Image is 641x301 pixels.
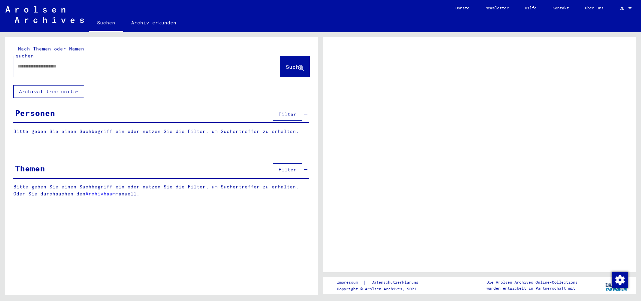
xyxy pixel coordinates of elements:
[13,85,84,98] button: Archival tree units
[620,6,627,11] span: DE
[366,279,426,286] a: Datenschutzerklärung
[486,285,578,291] p: wurden entwickelt in Partnerschaft mit
[286,63,302,70] span: Suche
[278,167,296,173] span: Filter
[612,272,628,288] img: Zustimmung ändern
[337,286,426,292] p: Copyright © Arolsen Archives, 2021
[89,15,123,32] a: Suchen
[123,15,184,31] a: Archiv erkunden
[13,183,309,197] p: Bitte geben Sie einen Suchbegriff ein oder nutzen Sie die Filter, um Suchertreffer zu erhalten. O...
[273,108,302,121] button: Filter
[5,6,84,23] img: Arolsen_neg.svg
[604,277,629,294] img: yv_logo.png
[280,56,309,77] button: Suche
[486,279,578,285] p: Die Arolsen Archives Online-Collections
[337,279,426,286] div: |
[337,279,363,286] a: Impressum
[273,163,302,176] button: Filter
[15,107,55,119] div: Personen
[15,162,45,174] div: Themen
[85,191,116,197] a: Archivbaum
[16,46,84,59] mat-label: Nach Themen oder Namen suchen
[13,128,309,135] p: Bitte geben Sie einen Suchbegriff ein oder nutzen Sie die Filter, um Suchertreffer zu erhalten.
[278,111,296,117] span: Filter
